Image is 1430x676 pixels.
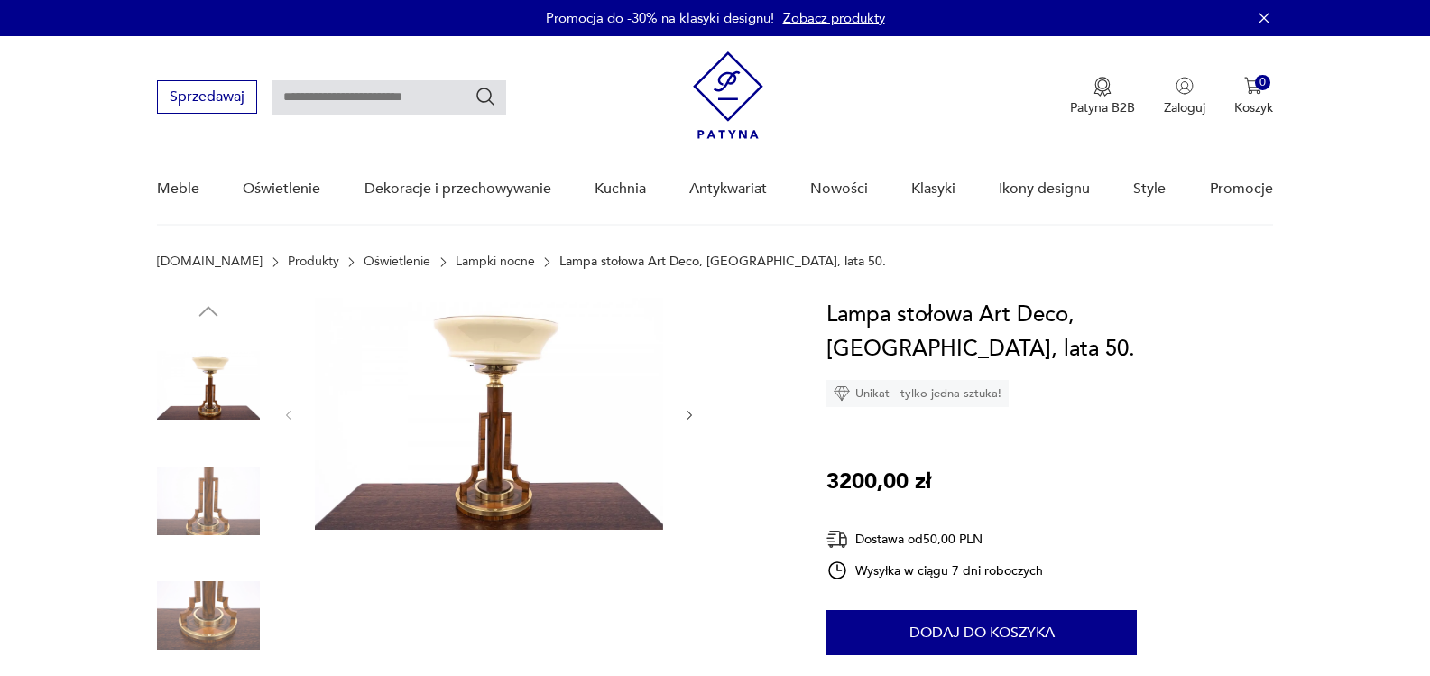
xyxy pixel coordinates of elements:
[693,51,763,139] img: Patyna - sklep z meblami i dekoracjami vintage
[157,449,260,552] img: Zdjęcie produktu Lampa stołowa Art Deco, Polska, lata 50.
[475,86,496,107] button: Szukaj
[999,154,1090,224] a: Ikony designu
[559,255,886,269] p: Lampa stołowa Art Deco, [GEOGRAPHIC_DATA], lata 50.
[911,154,955,224] a: Klasyki
[826,380,1009,407] div: Unikat - tylko jedna sztuka!
[157,564,260,667] img: Zdjęcie produktu Lampa stołowa Art Deco, Polska, lata 50.
[826,560,1043,581] div: Wysyłka w ciągu 7 dni roboczych
[826,465,931,499] p: 3200,00 zł
[157,334,260,437] img: Zdjęcie produktu Lampa stołowa Art Deco, Polska, lata 50.
[826,528,1043,551] div: Dostawa od 50,00 PLN
[1255,75,1270,90] div: 0
[288,255,339,269] a: Produkty
[1244,77,1262,95] img: Ikona koszyka
[546,9,774,27] p: Promocja do -30% na klasyki designu!
[315,298,663,530] img: Zdjęcie produktu Lampa stołowa Art Deco, Polska, lata 50.
[1070,77,1135,116] a: Ikona medaluPatyna B2B
[364,154,551,224] a: Dekoracje i przechowywanie
[1176,77,1194,95] img: Ikonka użytkownika
[1070,99,1135,116] p: Patyna B2B
[157,80,257,114] button: Sprzedawaj
[595,154,646,224] a: Kuchnia
[1070,77,1135,116] button: Patyna B2B
[456,255,535,269] a: Lampki nocne
[826,528,848,551] img: Ikona dostawy
[157,154,199,224] a: Meble
[1234,99,1273,116] p: Koszyk
[364,255,430,269] a: Oświetlenie
[1164,99,1205,116] p: Zaloguj
[689,154,767,224] a: Antykwariat
[157,255,263,269] a: [DOMAIN_NAME]
[834,385,850,402] img: Ikona diamentu
[1133,154,1166,224] a: Style
[826,610,1137,655] button: Dodaj do koszyka
[157,92,257,105] a: Sprzedawaj
[826,298,1273,366] h1: Lampa stołowa Art Deco, [GEOGRAPHIC_DATA], lata 50.
[1210,154,1273,224] a: Promocje
[1093,77,1112,97] img: Ikona medalu
[1164,77,1205,116] button: Zaloguj
[783,9,885,27] a: Zobacz produkty
[243,154,320,224] a: Oświetlenie
[1234,77,1273,116] button: 0Koszyk
[810,154,868,224] a: Nowości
